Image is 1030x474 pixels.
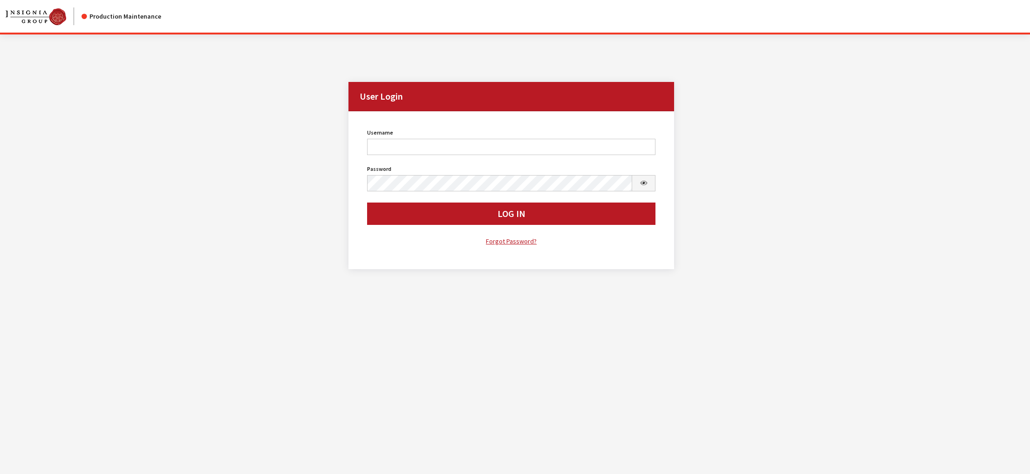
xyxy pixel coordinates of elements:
[367,236,656,247] a: Forgot Password?
[632,175,656,191] button: Show Password
[348,82,675,111] h2: User Login
[82,12,161,21] div: Production Maintenance
[6,8,66,25] img: Catalog Maintenance
[367,203,656,225] button: Log In
[6,7,82,25] a: Insignia Group logo
[367,129,393,137] label: Username
[367,165,391,173] label: Password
